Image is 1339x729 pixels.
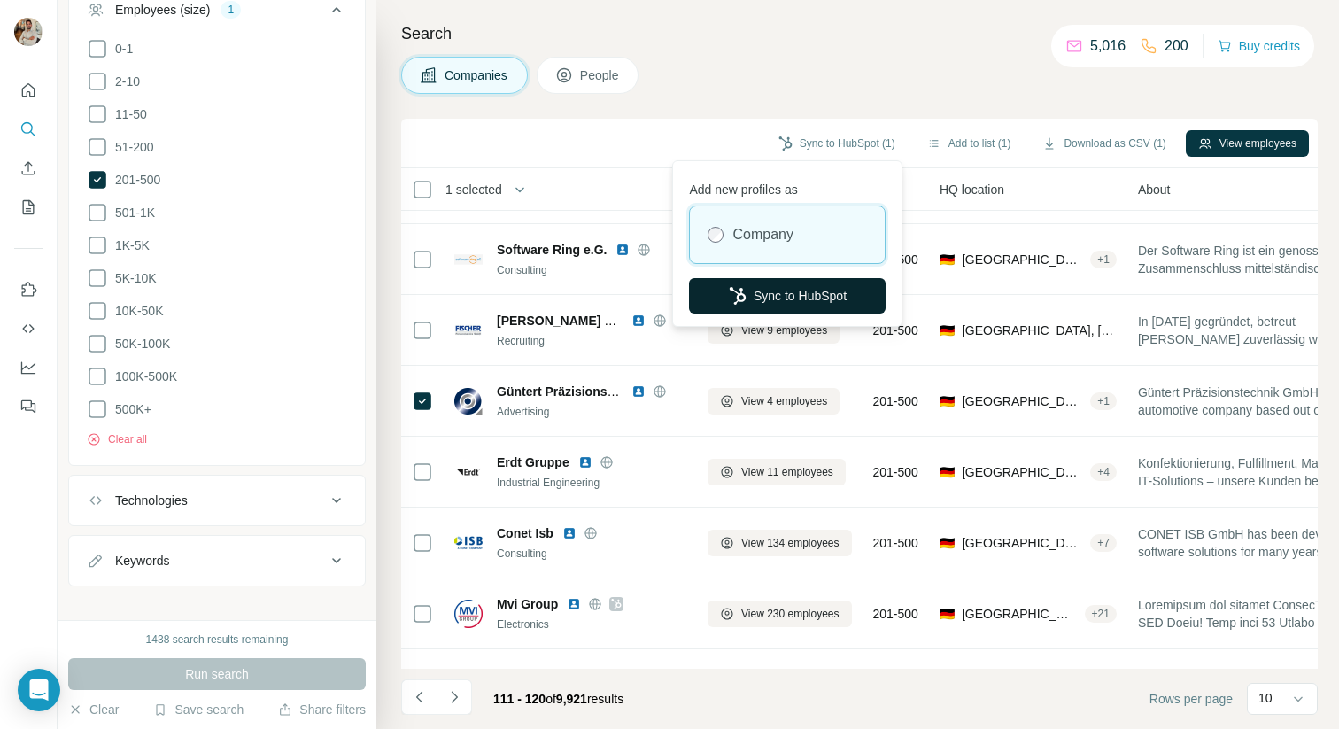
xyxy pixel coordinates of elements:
img: Logo of Software Ring e.G. [454,245,483,274]
button: Feedback [14,391,43,423]
span: 201-500 [873,605,918,623]
button: Technologies [69,479,365,522]
span: 9,921 [556,692,587,706]
span: Software Ring e.G. [497,241,607,259]
button: Enrich CSV [14,152,43,184]
span: 201-500 [873,392,918,410]
div: + 1 [1090,252,1117,268]
span: About [1138,181,1171,198]
button: View 9 employees [708,317,840,344]
div: + 1 [1090,393,1117,409]
div: 1 [221,2,241,18]
div: Recruiting [497,333,688,349]
span: Rows per page [1149,690,1233,708]
span: IPMA-Group [497,666,569,684]
span: 🇩🇪 [940,463,955,481]
button: Clear [68,701,119,718]
span: 201-500 [873,534,918,552]
div: Advertising [497,404,688,420]
label: Company [732,224,793,245]
span: 111 - 120 [493,692,546,706]
button: View 4 employees [708,388,840,415]
img: LinkedIn logo [562,526,577,540]
div: Consulting [497,262,688,278]
span: 🇩🇪 [940,322,955,339]
img: Logo of Mvi Group [454,600,483,628]
div: + 7 [1090,535,1117,551]
button: Sync to HubSpot [689,278,886,314]
h4: Search [401,21,1318,46]
button: View 230 employees [708,601,852,627]
img: LinkedIn logo [631,314,646,328]
span: People [580,66,621,84]
button: View employees [1186,130,1309,157]
span: 50K-100K [108,335,170,353]
button: Download as CSV (1) [1030,130,1178,157]
img: LinkedIn logo [567,597,581,611]
button: Navigate to next page [437,679,472,715]
div: + 21 [1085,606,1117,622]
span: 51-200 [108,138,154,156]
p: 5,016 [1090,35,1126,57]
span: 1K-5K [108,237,150,254]
button: Dashboard [14,352,43,384]
span: 5K-10K [108,269,157,287]
img: LinkedIn logo [578,668,592,682]
img: Logo of Erdt Gruppe [454,458,483,486]
span: 🇩🇪 [940,392,955,410]
p: 10 [1258,689,1273,707]
span: 201-500 [108,171,160,189]
span: [GEOGRAPHIC_DATA], [GEOGRAPHIC_DATA]|[GEOGRAPHIC_DATA]|[GEOGRAPHIC_DATA] [962,392,1083,410]
span: Companies [445,66,509,84]
span: 10K-50K [108,302,163,320]
button: Search [14,113,43,145]
span: of [546,692,556,706]
img: Logo of Güntert Präzisionstechnik [454,387,483,415]
span: Mvi Group [497,595,558,613]
button: View 11 employees [708,459,846,485]
img: LinkedIn logo [578,455,592,469]
span: 11-50 [108,105,147,123]
span: [GEOGRAPHIC_DATA], [GEOGRAPHIC_DATA]|[GEOGRAPHIC_DATA]|[GEOGRAPHIC_DATA] [962,322,1117,339]
p: Add new profiles as [689,174,886,198]
button: Sync to HubSpot (1) [766,130,908,157]
button: Use Surfe API [14,313,43,345]
div: Open Intercom Messenger [18,669,60,711]
span: 100K-500K [108,368,177,385]
div: Technologies [115,492,188,509]
img: LinkedIn logo [615,243,630,257]
div: Consulting [497,546,688,562]
span: [GEOGRAPHIC_DATA], [GEOGRAPHIC_DATA] [962,534,1083,552]
button: Use Surfe on LinkedIn [14,274,43,306]
button: Keywords [69,539,365,582]
span: [GEOGRAPHIC_DATA], [GEOGRAPHIC_DATA] [962,463,1083,481]
img: Logo of Fischer Personalservice GmbH [454,316,483,345]
span: 0-1 [108,40,133,58]
button: Clear all [87,431,147,447]
span: View 4 employees [741,393,827,409]
span: results [493,692,623,706]
span: 201-500 [873,463,918,481]
span: Erdt Gruppe [497,454,569,471]
span: 500K+ [108,400,151,418]
span: 🇩🇪 [940,605,955,623]
span: Conet Isb [497,524,553,542]
span: [PERSON_NAME] Personalservice GmbH [497,314,740,328]
button: View 134 employees [708,530,852,556]
span: 1 selected [445,181,502,198]
div: Industrial Engineering [497,475,688,491]
div: Electronics [497,617,688,632]
button: Navigate to previous page [401,679,437,715]
span: 2-10 [108,73,140,90]
button: Buy credits [1218,34,1300,58]
span: View 230 employees [741,606,840,622]
div: Keywords [115,552,169,570]
span: View 134 employees [741,535,840,551]
span: [GEOGRAPHIC_DATA], [GEOGRAPHIC_DATA] [962,605,1078,623]
button: Save search [153,701,244,718]
span: [GEOGRAPHIC_DATA], [GEOGRAPHIC_DATA]|[GEOGRAPHIC_DATA]|[GEOGRAPHIC_DATA] [962,251,1083,268]
button: Add to list (1) [915,130,1024,157]
span: View 11 employees [741,464,833,480]
img: LinkedIn logo [631,384,646,399]
span: 🇩🇪 [940,251,955,268]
